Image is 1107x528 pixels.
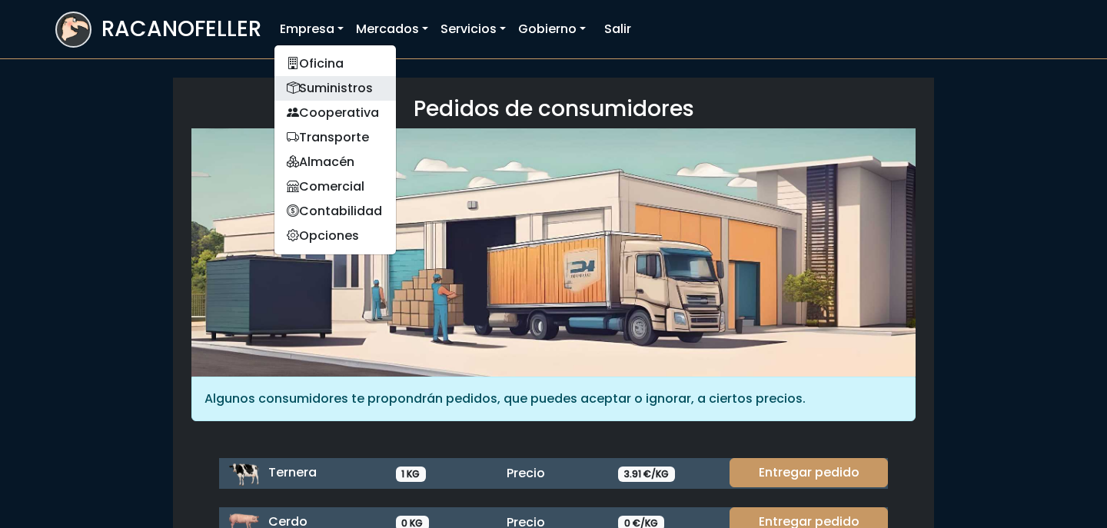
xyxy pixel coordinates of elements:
[512,14,592,45] a: Gobierno
[434,14,512,45] a: Servicios
[274,125,396,150] a: Transporte
[55,8,261,51] a: RACANOFELLER
[191,96,916,122] h3: Pedidos de consumidores
[274,224,396,248] a: Opciones
[598,14,637,45] a: Salir
[730,458,888,487] a: Entregar pedido
[274,76,396,101] a: Suministros
[274,174,396,199] a: Comercial
[191,128,916,377] img: orders.jpg
[274,51,396,76] a: Oficina
[101,16,261,42] h3: RACANOFELLER
[396,467,427,482] span: 1 KG
[274,101,396,125] a: Cooperativa
[191,377,916,421] div: Algunos consumidores te propondrán pedidos, que puedes aceptar o ignorar, a ciertos precios.
[274,150,396,174] a: Almacén
[274,199,396,224] a: Contabilidad
[618,467,675,482] span: 3.91 €/KG
[268,463,317,481] span: Ternera
[274,14,350,45] a: Empresa
[497,464,609,483] div: Precio
[57,13,90,42] img: logoracarojo.png
[228,458,259,489] img: ternera.png
[350,14,434,45] a: Mercados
